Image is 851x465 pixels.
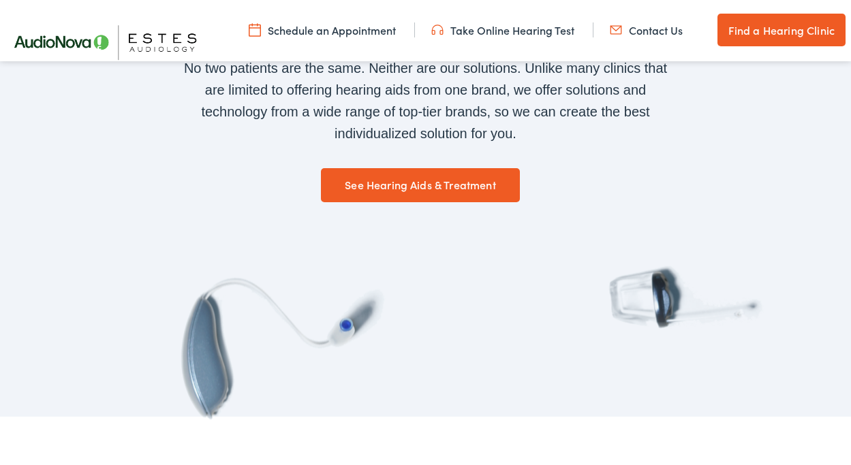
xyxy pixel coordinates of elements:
a: Schedule an Appointment [249,22,396,37]
img: utility icon [431,22,444,37]
a: Find a Hearing Clinic [717,14,846,46]
a: See Hearing Aids & Treatment [321,168,520,202]
img: utility icon [249,22,261,37]
a: Contact Us [610,22,683,37]
img: Modern digital hearing aid device showcasing sleek design, emphasizing advanced auditory technology. [608,266,764,330]
a: Take Online Hearing Test [431,22,574,37]
div: No two patients are the same. Neither are our solutions. Unlike many clinics that are limited to ... [181,57,671,144]
img: Hearing aid used by Next Level Hearing in Delaware. [181,277,386,419]
img: utility icon [610,22,622,37]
